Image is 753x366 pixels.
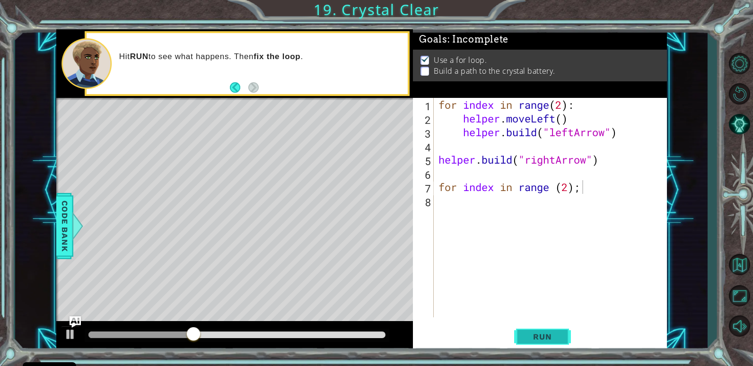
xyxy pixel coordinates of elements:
strong: fix the loop [254,52,300,61]
img: Check mark for checkbox [420,55,430,62]
p: Hit to see what happens. Then . [119,52,401,62]
div: 2 [415,113,434,127]
button: Back to Map [726,251,753,279]
button: Ctrl + P: Play [61,326,80,345]
button: Back [230,82,248,93]
button: Restart Level [726,80,753,107]
div: 8 [415,195,434,209]
span: : Incomplete [447,34,508,45]
div: 5 [415,154,434,168]
button: Ask AI [70,316,81,328]
p: Use a for loop. [434,55,487,65]
a: Back to Map [726,250,753,281]
button: Next [248,82,259,93]
div: 1 [415,99,434,113]
span: Code Bank [57,197,72,254]
div: 6 [415,168,434,182]
p: Build a path to the crystal battery. [434,66,555,76]
button: Mute [726,313,753,340]
button: Maximize Browser [726,282,753,310]
span: Run [524,332,561,341]
strong: RUN [130,52,149,61]
div: 7 [415,182,434,195]
div: 4 [415,140,434,154]
div: 3 [415,127,434,140]
button: Shift+Enter: Run current code. [514,324,571,349]
button: Level Options [726,50,753,77]
span: Goals [419,34,508,45]
button: AI Hint [726,110,753,138]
